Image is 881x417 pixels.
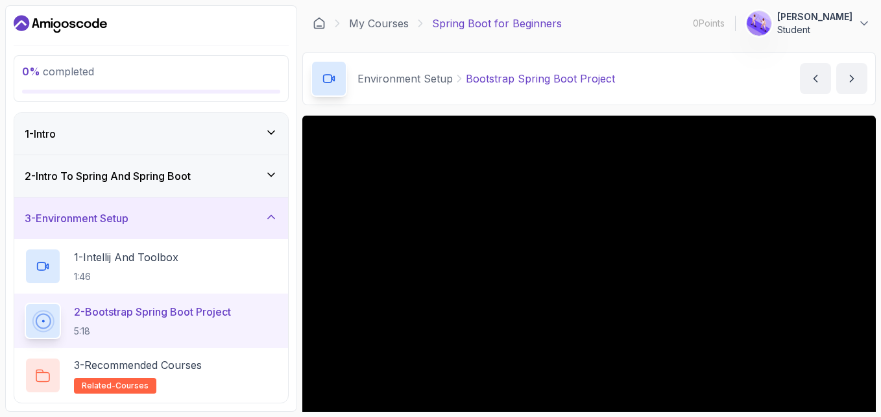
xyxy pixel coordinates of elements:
img: user profile image [747,11,771,36]
h3: 1 - Intro [25,126,56,142]
p: 0 Points [693,17,725,30]
p: Bootstrap Spring Boot Project [466,71,615,86]
button: 3-Environment Setup [14,197,288,239]
p: 1 - Intellij And Toolbox [74,249,178,265]
button: 1-Intellij And Toolbox1:46 [25,248,278,284]
h3: 2 - Intro To Spring And Spring Boot [25,168,191,184]
p: [PERSON_NAME] [777,10,852,23]
button: 3-Recommended Coursesrelated-courses [25,357,278,394]
button: 2-Bootstrap Spring Boot Project5:18 [25,303,278,339]
button: user profile image[PERSON_NAME]Student [746,10,871,36]
button: next content [836,63,867,94]
button: 2-Intro To Spring And Spring Boot [14,155,288,197]
p: Student [777,23,852,36]
p: 1:46 [74,270,178,283]
p: 2 - Bootstrap Spring Boot Project [74,304,231,320]
span: 0 % [22,65,40,78]
a: Dashboard [313,17,326,30]
p: 3 - Recommended Courses [74,357,202,373]
p: Spring Boot for Beginners [432,16,562,31]
a: Dashboard [14,14,107,34]
p: Environment Setup [357,71,453,86]
button: previous content [800,63,831,94]
h3: 3 - Environment Setup [25,210,128,226]
span: related-courses [82,381,149,391]
span: completed [22,65,94,78]
p: 5:18 [74,325,231,338]
a: My Courses [349,16,409,31]
button: 1-Intro [14,113,288,155]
